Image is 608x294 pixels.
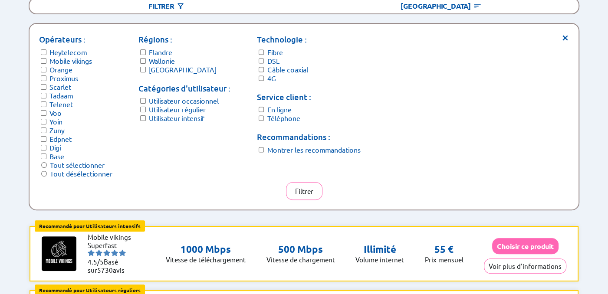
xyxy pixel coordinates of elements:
[119,249,126,256] img: starnr5
[149,96,219,105] label: Utilisateur occasionnel
[88,258,104,266] span: 4.5/5
[49,143,61,152] label: Digi
[266,255,335,264] p: Vitesse de chargement
[42,236,76,271] img: Logo of Mobile vikings
[49,134,72,143] label: Edpnet
[49,108,62,117] label: Voo
[267,145,360,154] label: Montrer les recommandations
[97,266,113,274] span: 5730
[286,182,322,200] button: Filtrer
[49,126,64,134] label: Zuny
[149,65,217,74] label: [GEOGRAPHIC_DATA]
[484,258,566,274] button: Voir plus d'informations
[484,262,566,270] a: Voir plus d'informations
[434,243,454,255] p: 55 €
[88,241,140,249] li: Superfast
[95,249,102,256] img: starnr2
[257,91,361,103] p: Service client :
[267,105,291,114] label: En ligne
[492,238,559,254] button: Choisir ce produit
[88,233,140,241] li: Mobile vikings
[166,255,246,264] p: Vitesse de télé­chargement
[138,33,230,46] p: Régions :
[473,2,482,10] img: Bouton pour ouvrir la section de tri
[50,169,112,178] label: Tout désélectionner
[149,56,175,65] label: Wallonie
[39,287,141,294] b: Recommandé pour Utilisateurs réguliers
[49,82,71,91] label: Scarlet
[267,56,279,65] label: DSL
[355,255,404,264] p: Volume internet
[88,249,95,256] img: starnr1
[49,48,87,56] label: Heytelecom
[267,114,300,122] label: Téléphone
[49,91,73,100] label: Tadaam
[149,114,204,122] label: Utilisateur intensif
[88,258,140,274] li: Basé sur avis
[176,2,185,10] img: Bouton pour ouvrir la section des filtres
[562,33,569,40] span: ×
[138,82,230,95] p: Catégories d'utilisateur :
[266,243,335,255] p: 500 Mbps
[49,65,72,74] label: Orange
[39,222,141,229] b: Recommandé pour Utilisateurs intensifs
[492,242,559,250] a: Choisir ce produit
[49,117,62,126] label: Yoin
[50,160,105,169] label: Tout sélectionner
[267,65,308,74] label: Câble coaxial
[49,152,64,160] label: Base
[267,48,283,56] label: Fibre
[425,255,463,264] p: Prix mensuel
[166,243,246,255] p: 1000 Mbps
[257,33,361,46] p: Technologie :
[49,56,92,65] label: Mobile vikings
[149,105,206,114] label: Utilisateur régulier
[49,100,73,108] label: Telenet
[111,249,118,256] img: starnr4
[103,249,110,256] img: starnr3
[267,74,276,82] label: 4G
[39,33,112,46] p: Opérateurs :
[49,74,78,82] label: Proximus
[257,131,361,143] p: Recommandations :
[355,243,404,255] p: Illimité
[149,48,172,56] label: Flandre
